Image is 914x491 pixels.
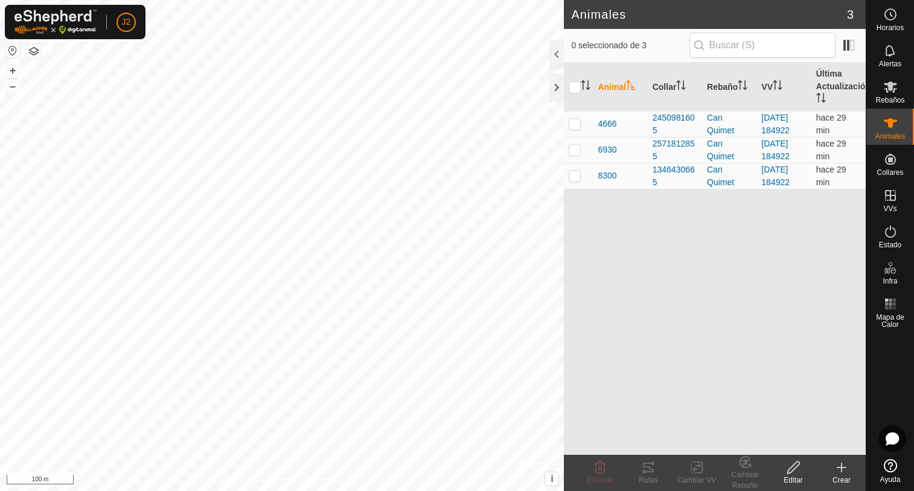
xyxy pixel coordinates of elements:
div: Can Quimet [707,138,752,163]
div: Cambiar VV [673,475,721,486]
a: Contáctenos [304,475,344,486]
span: 22 ago 2025, 7:31 [816,113,846,135]
span: Animales [875,133,905,140]
button: – [5,79,20,93]
th: VV [756,63,811,112]
th: Collar [648,63,702,112]
th: Rebaño [702,63,756,112]
span: 22 ago 2025, 7:31 [816,165,846,187]
span: Eliminar [587,476,613,484]
span: Infra [883,277,897,285]
span: Collares [877,169,903,176]
button: i [545,472,558,486]
input: Buscar (S) [689,33,836,58]
span: 22 ago 2025, 7:31 [816,139,846,161]
div: 1346430665 [653,163,697,189]
span: Rebaños [875,97,904,104]
h2: Animales [571,7,846,22]
button: + [5,63,20,78]
p-sorticon: Activar para ordenar [816,95,826,104]
span: 8300 [598,169,616,182]
span: 0 seleccionado de 3 [571,39,689,52]
span: VVs [883,205,896,212]
p-sorticon: Activar para ordenar [773,82,782,92]
a: Política de Privacidad [220,475,289,486]
th: Animal [593,63,647,112]
p-sorticon: Activar para ordenar [676,82,686,92]
span: Alertas [879,60,901,68]
th: Última Actualización [811,63,866,112]
div: Rutas [624,475,673,486]
span: 3 [847,5,854,24]
div: 2571812855 [653,138,697,163]
button: Restablecer Mapa [5,43,20,58]
div: Can Quimet [707,163,752,189]
div: Editar [769,475,817,486]
span: J2 [122,16,131,28]
div: Crear [817,475,866,486]
span: 6930 [598,144,616,156]
span: Mapa de Calor [869,314,911,328]
span: Estado [879,241,901,249]
a: Ayuda [866,454,914,488]
a: [DATE] 184922 [761,113,790,135]
p-sorticon: Activar para ordenar [626,82,636,92]
a: [DATE] 184922 [761,165,790,187]
span: Ayuda [880,476,901,483]
img: Logo Gallagher [14,10,97,34]
div: 2450981605 [653,112,697,137]
button: Capas del Mapa [27,44,41,59]
a: [DATE] 184922 [761,139,790,161]
p-sorticon: Activar para ordenar [738,82,747,92]
span: Horarios [877,24,904,31]
div: Can Quimet [707,112,752,137]
span: i [551,474,553,484]
span: 4666 [598,118,616,130]
p-sorticon: Activar para ordenar [581,82,590,92]
div: Cambiar Rebaño [721,469,769,491]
